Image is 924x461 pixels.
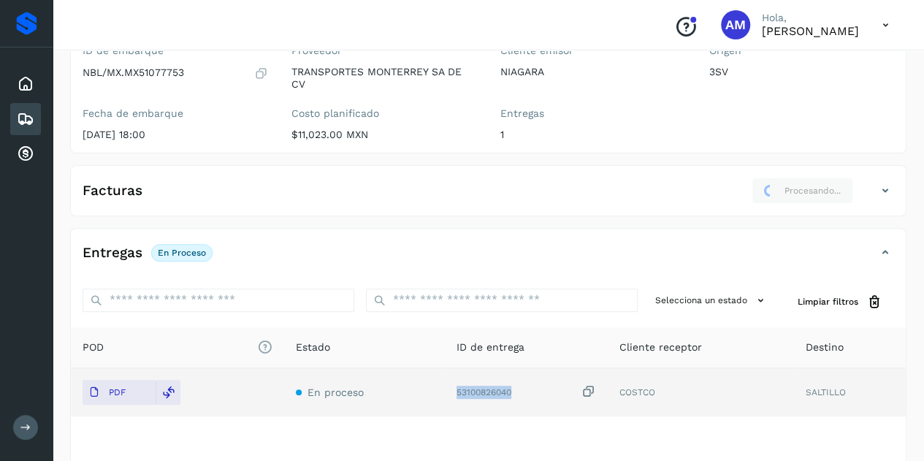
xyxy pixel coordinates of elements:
label: Origen [709,45,894,57]
p: PDF [109,387,126,397]
label: Proveedor [291,45,477,57]
p: Hola, [762,12,859,24]
span: Destino [806,340,844,355]
span: Procesando... [784,184,841,197]
span: Estado [296,340,330,355]
span: Limpiar filtros [798,295,858,308]
div: Reemplazar POD [156,380,180,405]
label: Costo planificado [291,107,477,120]
div: Cuentas por cobrar [10,138,41,170]
span: POD [83,340,272,355]
label: Cliente emisor [500,45,686,57]
div: Inicio [10,68,41,100]
label: Fecha de embarque [83,107,268,120]
p: TRANSPORTES MONTERREY SA DE CV [291,66,477,91]
button: PDF [83,380,156,405]
div: 53100826040 [457,384,596,400]
p: [DATE] 18:00 [83,129,268,141]
button: Procesando... [752,178,853,204]
label: Entregas [500,107,686,120]
p: Angele Monserrat Manriquez Bisuett [762,24,859,38]
div: FacturasProcesando... [71,178,906,216]
span: ID de entrega [457,340,524,355]
span: En proceso [308,386,364,398]
div: EntregasEn proceso [71,240,906,277]
div: Embarques [10,103,41,135]
h4: Facturas [83,183,142,199]
p: NIAGARA [500,66,686,78]
button: Selecciona un estado [649,289,774,313]
p: 3SV [709,66,894,78]
button: Limpiar filtros [786,289,894,316]
td: COSTCO [608,368,794,416]
p: En proceso [158,248,206,258]
p: NBL/MX.MX51077753 [83,66,184,79]
label: ID de embarque [83,45,268,57]
h4: Entregas [83,245,142,262]
p: $11,023.00 MXN [291,129,477,141]
span: Cliente receptor [619,340,702,355]
p: 1 [500,129,686,141]
td: SALTILLO [794,368,906,416]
